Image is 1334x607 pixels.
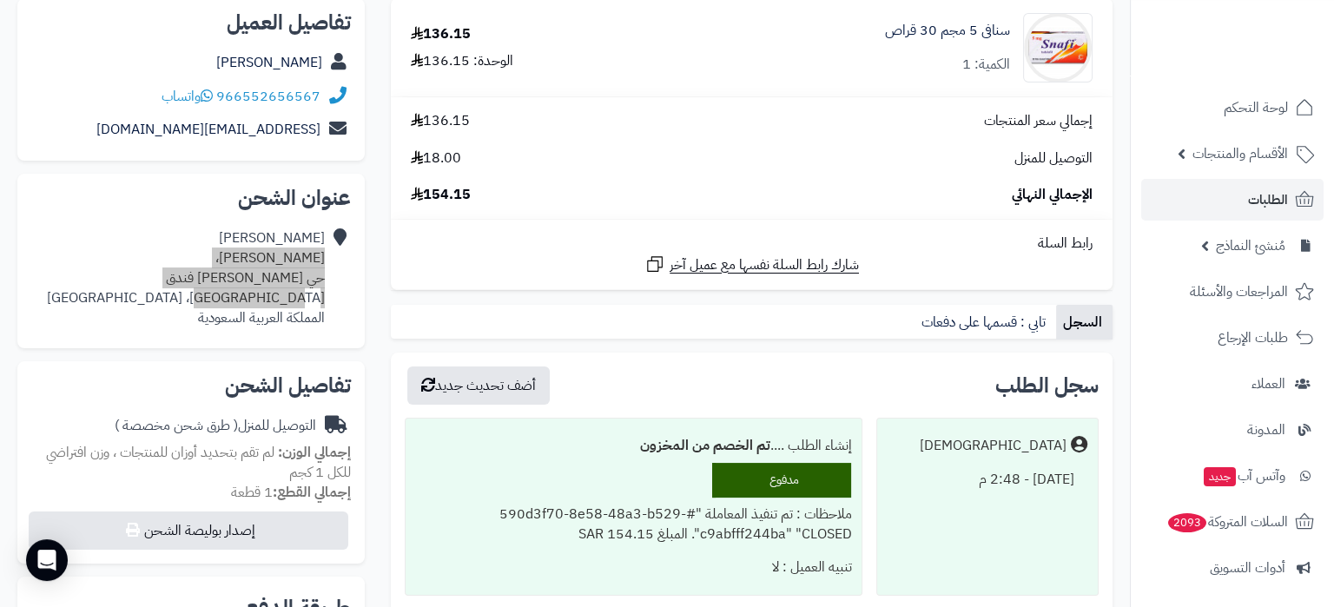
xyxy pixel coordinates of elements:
h2: عنوان الشحن [31,188,351,208]
h2: تفاصيل العميل [31,12,351,33]
a: السجل [1056,305,1113,340]
div: 136.15 [411,24,471,44]
a: لوحة التحكم [1141,87,1324,129]
span: شارك رابط السلة نفسها مع عميل آخر [670,255,859,275]
h2: تفاصيل الشحن [31,375,351,396]
a: وآتس آبجديد [1141,455,1324,497]
span: السلات المتروكة [1166,510,1288,534]
span: مُنشئ النماذج [1216,234,1285,258]
strong: إجمالي القطع: [273,482,351,503]
a: السلات المتروكة2093 [1141,501,1324,543]
div: مدفوع [712,463,851,498]
span: العملاء [1251,372,1285,396]
button: أضف تحديث جديد [407,366,550,405]
span: 18.00 [411,148,461,168]
img: 64533eb3a6d93f4fe31fc56e47b94dc13857-90x90.jpg [1024,13,1092,82]
a: أدوات التسويق [1141,547,1324,589]
span: جديد [1204,467,1236,486]
span: لوحة التحكم [1224,96,1288,120]
span: لم تقم بتحديد أوزان للمنتجات ، وزن افتراضي للكل 1 كجم [46,442,351,483]
span: الطلبات [1248,188,1288,212]
div: إنشاء الطلب .... [416,429,851,463]
span: التوصيل للمنزل [1014,148,1093,168]
a: المدونة [1141,409,1324,451]
a: العملاء [1141,363,1324,405]
strong: إجمالي الوزن: [278,442,351,463]
a: شارك رابط السلة نفسها مع عميل آخر [644,254,859,275]
span: ( طرق شحن مخصصة ) [115,415,238,436]
span: إجمالي سعر المنتجات [984,111,1093,131]
a: سنافى 5 مجم 30 قراص [885,21,1010,41]
a: 966552656567 [216,86,320,107]
span: المدونة [1247,418,1285,442]
div: Open Intercom Messenger [26,539,68,581]
span: 136.15 [411,111,470,131]
div: [DATE] - 2:48 م [888,463,1087,497]
small: 1 قطعة [231,482,351,503]
span: أدوات التسويق [1210,556,1285,580]
a: [PERSON_NAME] [216,52,322,73]
div: [PERSON_NAME] [PERSON_NAME]، حي [PERSON_NAME] فندق [GEOGRAPHIC_DATA]، [GEOGRAPHIC_DATA] المملكة ا... [31,228,325,327]
span: الأقسام والمنتجات [1192,142,1288,166]
span: وآتس آب [1202,464,1285,488]
a: واتساب [162,86,213,107]
a: [EMAIL_ADDRESS][DOMAIN_NAME] [96,119,320,140]
span: طلبات الإرجاع [1218,326,1288,350]
div: الكمية: 1 [962,55,1010,75]
div: رابط السلة [398,234,1106,254]
div: الوحدة: 136.15 [411,51,513,71]
a: المراجعات والأسئلة [1141,271,1324,313]
span: المراجعات والأسئلة [1190,280,1288,304]
span: 154.15 [411,185,471,205]
div: تنبيه العميل : لا [416,551,851,584]
b: تم الخصم من المخزون [639,435,769,456]
a: الطلبات [1141,179,1324,221]
a: تابي : قسمها على دفعات [915,305,1056,340]
span: 2093 [1168,513,1206,532]
div: ملاحظات : تم تنفيذ المعاملة "#590d3f70-8e58-48a3-b529-c9abfff244ba" "CLOSED". المبلغ 154.15 SAR [416,498,851,551]
div: [DEMOGRAPHIC_DATA] [920,436,1067,456]
div: التوصيل للمنزل [115,416,316,436]
a: طلبات الإرجاع [1141,317,1324,359]
button: إصدار بوليصة الشحن [29,511,348,550]
span: الإجمالي النهائي [1012,185,1093,205]
h3: سجل الطلب [995,375,1099,396]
